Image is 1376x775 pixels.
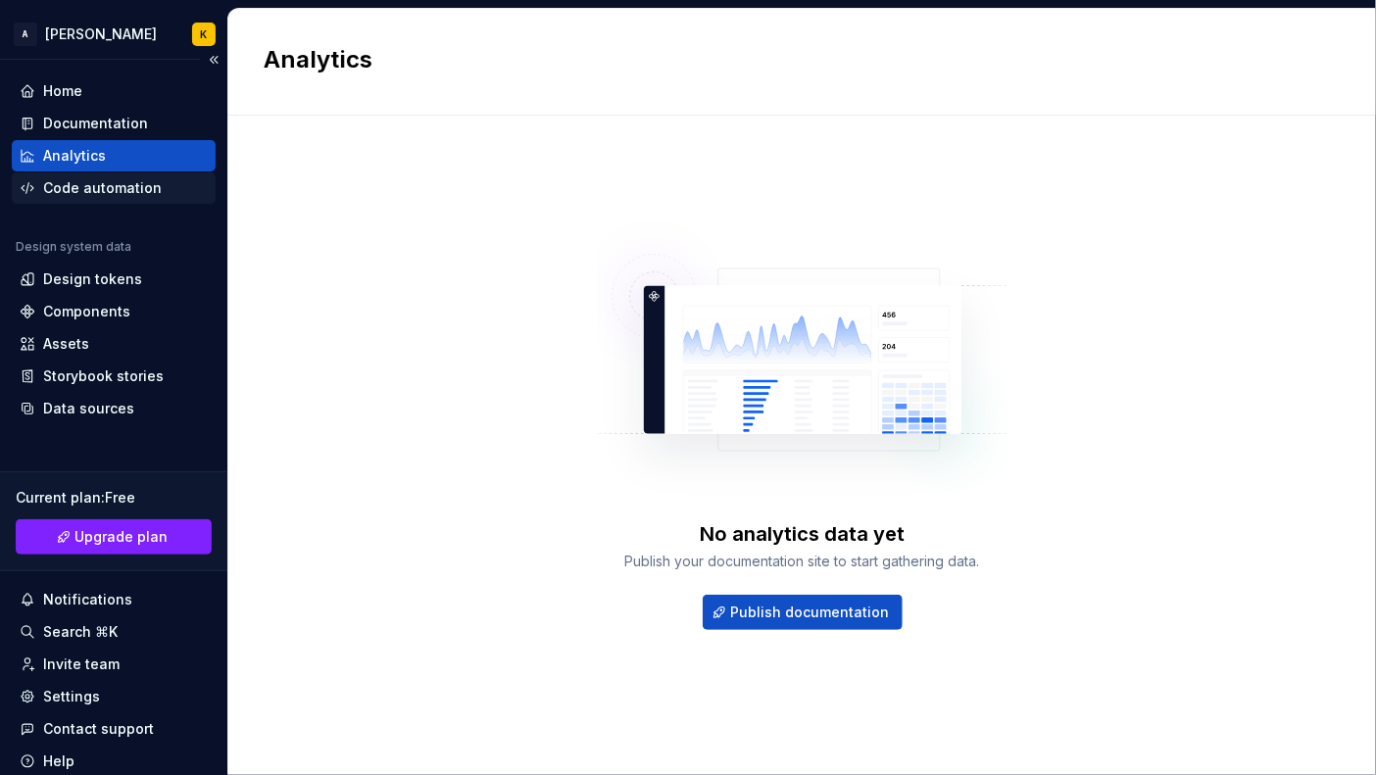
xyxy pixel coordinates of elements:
a: Data sources [12,393,216,424]
a: Assets [12,328,216,360]
a: Analytics [12,140,216,171]
button: Collapse sidebar [200,46,227,73]
div: Contact support [43,719,154,739]
div: No analytics data yet [700,520,905,548]
div: Publish your documentation site to start gathering data. [625,552,980,571]
div: Notifications [43,590,132,609]
div: Help [43,751,74,771]
div: K [201,26,208,42]
div: Invite team [43,654,120,674]
div: Storybook stories [43,366,164,386]
button: Contact support [12,713,216,745]
div: Home [43,81,82,101]
div: Search ⌘K [43,622,118,642]
button: Search ⌘K [12,616,216,648]
a: Components [12,296,216,327]
button: Notifications [12,584,216,615]
button: Publish documentation [703,595,903,630]
span: Publish documentation [731,603,890,622]
a: Invite team [12,649,216,680]
div: A [14,23,37,46]
div: Assets [43,334,89,354]
div: Analytics [43,146,106,166]
div: Data sources [43,399,134,418]
a: Design tokens [12,264,216,295]
a: Documentation [12,108,216,139]
a: Settings [12,681,216,712]
div: [PERSON_NAME] [45,24,157,44]
a: Home [12,75,216,107]
div: Components [43,302,130,321]
button: Upgrade plan [16,519,212,555]
span: Upgrade plan [75,527,169,547]
button: A[PERSON_NAME]K [4,13,223,55]
div: Design tokens [43,269,142,289]
div: Code automation [43,178,162,198]
div: Documentation [43,114,148,133]
a: Storybook stories [12,361,216,392]
a: Code automation [12,172,216,204]
div: Settings [43,687,100,706]
div: Current plan : Free [16,488,212,508]
h2: Analytics [264,44,1317,75]
div: Design system data [16,239,131,255]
